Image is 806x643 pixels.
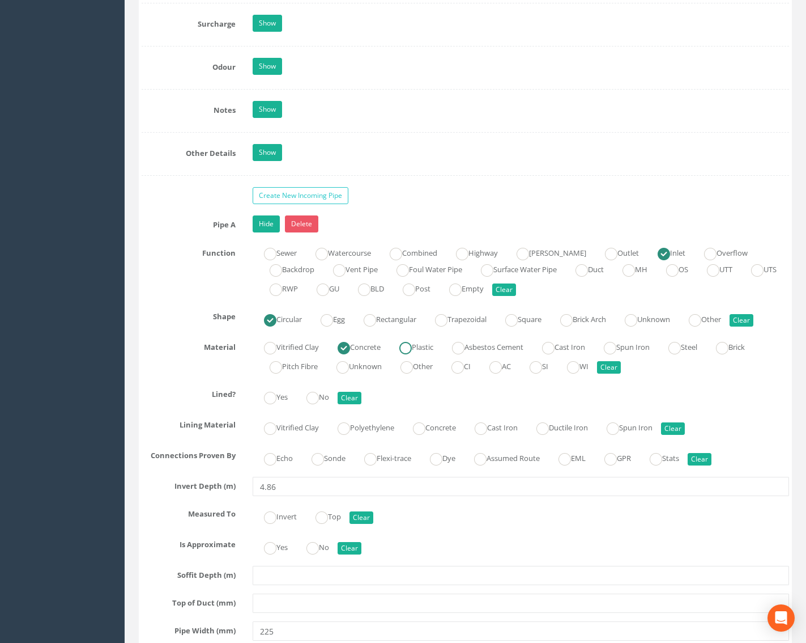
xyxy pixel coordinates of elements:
label: Stats [638,449,679,466]
label: SI [518,357,548,374]
label: Vent Pipe [322,260,378,277]
label: Watercourse [304,244,371,260]
button: Clear [338,542,361,555]
label: Notes [133,101,244,116]
label: Assumed Route [463,449,540,466]
label: Connections Proven By [133,446,244,461]
label: Invert Depth (m) [133,477,244,492]
button: Clear [597,361,621,374]
label: Post [391,280,430,296]
label: Vitrified Clay [253,338,319,354]
label: Echo [253,449,293,466]
label: Invert [253,507,297,524]
label: Surface Water Pipe [470,260,557,277]
label: Polyethylene [326,418,394,435]
label: Other [389,357,433,374]
a: Show [253,15,282,32]
label: Sewer [253,244,297,260]
label: Other Details [133,144,244,159]
label: Brick Arch [549,310,606,327]
label: Odour [133,58,244,73]
label: Unknown [325,357,382,374]
label: Top [304,507,341,524]
label: Circular [253,310,302,327]
label: Square [494,310,541,327]
label: Soffit Depth (m) [133,566,244,581]
label: Plastic [388,338,433,354]
label: GPR [593,449,631,466]
label: WI [556,357,588,374]
label: Pipe Width (mm) [133,621,244,636]
label: Lining Material [133,416,244,430]
label: [PERSON_NAME] [505,244,586,260]
label: UTS [740,260,777,277]
label: Steel [657,338,697,354]
label: Concrete [326,338,381,354]
label: EML [547,449,586,466]
label: No [295,538,329,555]
label: UTT [696,260,732,277]
label: Empty [438,280,484,296]
label: Ductile Iron [525,418,588,435]
label: Inlet [646,244,685,260]
label: Overflow [693,244,748,260]
label: AC [478,357,511,374]
label: Measured To [133,505,244,519]
label: Backdrop [258,260,314,277]
label: Egg [309,310,345,327]
label: CI [440,357,471,374]
a: Show [253,58,282,75]
label: Yes [253,538,288,555]
button: Clear [349,511,373,524]
label: Vitrified Clay [253,418,319,435]
button: Clear [492,284,516,296]
label: Duct [564,260,604,277]
label: Trapezoidal [424,310,487,327]
label: Highway [445,244,498,260]
label: Concrete [402,418,456,435]
label: Pipe A [133,215,244,230]
label: Asbestos Cement [441,338,523,354]
label: Unknown [613,310,670,327]
a: Show [253,144,282,161]
label: Flexi-trace [353,449,411,466]
label: Rectangular [352,310,416,327]
label: Shape [133,307,244,322]
label: Surcharge [133,15,244,29]
button: Clear [730,314,753,327]
label: Is Approximate [133,535,244,550]
label: Pitch Fibre [258,357,318,374]
label: Combined [378,244,437,260]
label: Outlet [594,244,639,260]
label: Function [133,244,244,259]
a: Show [253,101,282,118]
label: MH [611,260,647,277]
a: Delete [285,215,318,232]
label: Cast Iron [531,338,585,354]
label: OS [655,260,688,277]
label: Material [133,338,244,353]
label: Spun Iron [592,338,650,354]
label: Dye [419,449,455,466]
label: Yes [253,388,288,404]
a: Create New Incoming Pipe [253,187,348,204]
label: Lined? [133,385,244,400]
a: Hide [253,215,280,232]
button: Clear [338,392,361,404]
label: Other [677,310,721,327]
label: Brick [705,338,745,354]
label: Cast Iron [463,418,518,435]
button: Clear [661,422,685,435]
label: Top of Duct (mm) [133,594,244,608]
label: Sonde [300,449,346,466]
label: No [295,388,329,404]
label: Spun Iron [595,418,653,435]
button: Clear [688,453,711,466]
label: Foul Water Pipe [385,260,462,277]
div: Open Intercom Messenger [767,604,795,632]
label: BLD [347,280,384,296]
label: RWP [258,280,298,296]
label: GU [305,280,339,296]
